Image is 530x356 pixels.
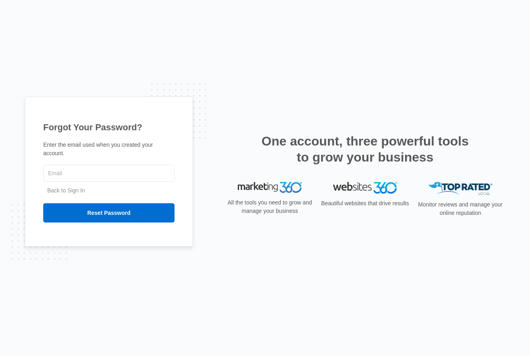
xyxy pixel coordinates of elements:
img: Marketing 360 [238,182,302,193]
img: Top Rated Local [428,182,492,195]
input: Reset Password [43,203,175,222]
h2: One account, three powerful tools to grow your business [259,133,471,165]
input: Email [43,165,175,182]
p: All the tools you need to grow and manage your business [225,198,315,215]
p: Beautiful websites that drive results [320,199,410,208]
p: Monitor reviews and manage your online reputation [416,200,505,217]
img: Websites 360 [333,182,397,194]
h1: Forgot Your Password? [43,121,175,134]
p: Enter the email used when you created your account. [43,141,175,158]
a: Back to Sign In [47,187,85,194]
